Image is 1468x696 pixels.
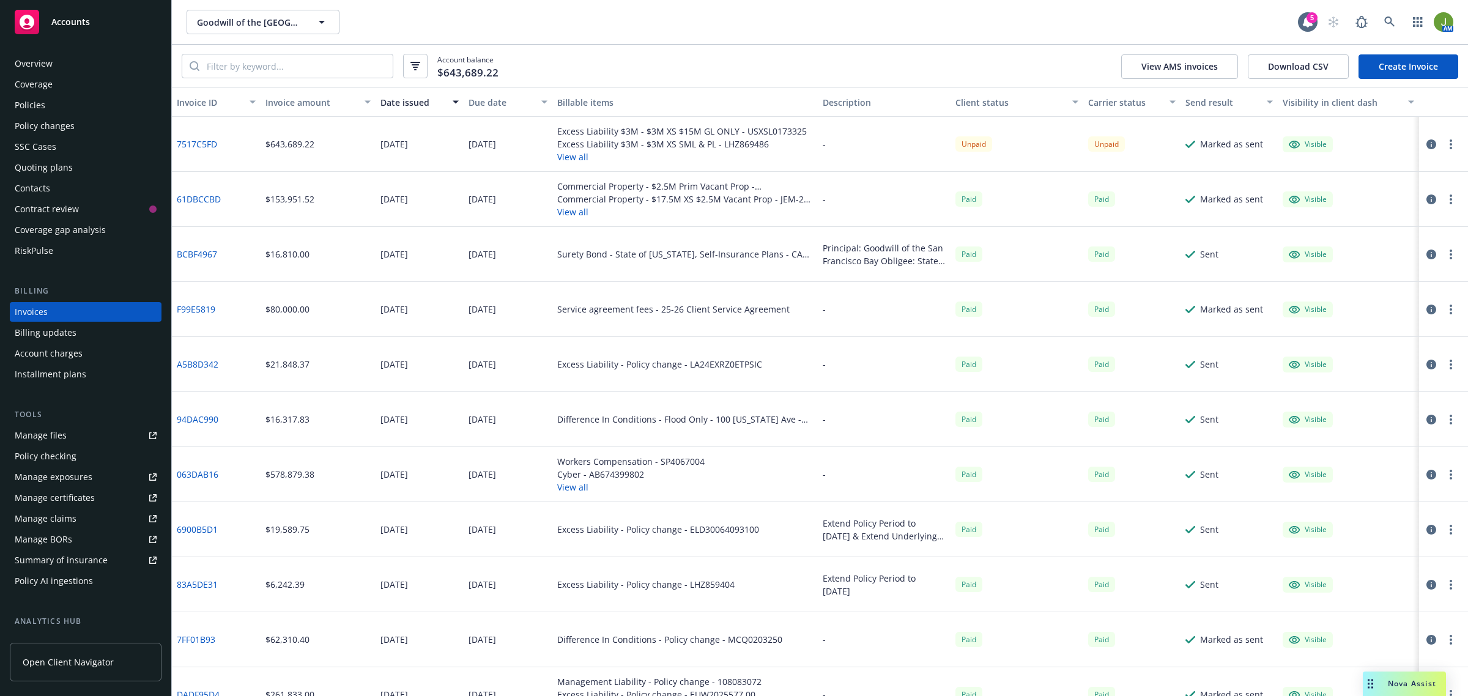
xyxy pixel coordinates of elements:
button: Due date [464,87,552,117]
div: Paid [1088,632,1115,647]
div: $578,879.38 [265,468,314,481]
div: Marked as sent [1200,633,1263,646]
div: Client status [955,96,1065,109]
span: Paid [955,357,982,372]
div: $19,589.75 [265,523,310,536]
div: Policy checking [15,446,76,466]
div: [DATE] [469,138,496,150]
div: Paid [1088,246,1115,262]
a: Overview [10,54,161,73]
input: Filter by keyword... [199,54,393,78]
div: [DATE] [380,303,408,316]
div: Service agreement fees - 25-26 Client Service Agreement [557,303,790,316]
div: Manage files [15,426,67,445]
div: - [823,633,826,646]
div: [DATE] [469,578,496,591]
button: Client status [951,87,1083,117]
a: Search [1377,10,1402,34]
div: Tools [10,409,161,421]
a: Accounts [10,5,161,39]
div: Extend Policy Period to [DATE] & Extend Underlying Policy period [823,517,946,542]
div: Paid [1088,191,1115,207]
span: Paid [955,302,982,317]
div: Visible [1289,194,1327,205]
div: Date issued [380,96,446,109]
div: - [823,413,826,426]
div: $80,000.00 [265,303,310,316]
a: Summary of insurance [10,550,161,570]
a: Coverage gap analysis [10,220,161,240]
div: Paid [1088,577,1115,592]
div: Paid [955,412,982,427]
button: Nova Assist [1363,672,1446,696]
div: [DATE] [380,138,408,150]
div: Sent [1200,413,1218,426]
div: [DATE] [380,523,408,536]
div: Commercial Property - $2.5M Prim Vacant Prop - GA25HCMZ0M2NRIC [557,180,813,193]
a: Start snowing [1321,10,1346,34]
a: Manage exposures [10,467,161,487]
a: Policy AI ingestions [10,571,161,591]
div: Installment plans [15,365,86,384]
button: View AMS invoices [1121,54,1238,79]
span: Paid [955,246,982,262]
div: $153,951.52 [265,193,314,205]
div: [DATE] [380,468,408,481]
a: Policies [10,95,161,115]
a: Create Invoice [1359,54,1458,79]
a: RiskPulse [10,241,161,261]
div: [DATE] [380,358,408,371]
div: [DATE] [380,578,408,591]
a: Coverage [10,75,161,94]
a: Quoting plans [10,158,161,177]
a: F99E5819 [177,303,215,316]
div: Paid [955,522,982,537]
div: - [823,468,826,481]
div: [DATE] [469,303,496,316]
a: Manage files [10,426,161,445]
span: Paid [1088,522,1115,537]
div: Paid [1088,357,1115,372]
div: Extend Policy Period to [DATE] [823,572,946,598]
div: Paid [955,632,982,647]
div: Quoting plans [15,158,73,177]
div: Paid [1088,467,1115,482]
div: [DATE] [380,413,408,426]
div: Loss summary generator [15,632,116,652]
a: Manage claims [10,509,161,528]
div: Sent [1200,578,1218,591]
div: Principal: Goodwill of the San Francisco Bay Obligee: State of [US_STATE], Self-Insurance Plans B... [823,242,946,267]
span: Paid [955,577,982,592]
div: Paid [955,191,982,207]
div: $16,317.83 [265,413,310,426]
div: Manage BORs [15,530,72,549]
div: Difference In Conditions - Policy change - MCQ0203250 [557,633,782,646]
a: A5B8D342 [177,358,218,371]
a: Manage BORs [10,530,161,549]
div: Cyber - AB674399802 [557,468,705,481]
div: Coverage [15,75,53,94]
button: View all [557,150,807,163]
div: Visible [1289,634,1327,645]
div: Summary of insurance [15,550,108,570]
div: $21,848.37 [265,358,310,371]
a: Loss summary generator [10,632,161,652]
div: Contacts [15,179,50,198]
a: 7FF01B93 [177,633,215,646]
div: Paid [955,467,982,482]
div: [DATE] [469,468,496,481]
div: [DATE] [469,358,496,371]
button: Download CSV [1248,54,1349,79]
svg: Search [190,61,199,71]
div: $643,689.22 [265,138,314,150]
div: Sent [1200,523,1218,536]
div: Manage exposures [15,467,92,487]
div: Analytics hub [10,615,161,628]
div: Paid [1088,412,1115,427]
button: Invoice amount [261,87,376,117]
